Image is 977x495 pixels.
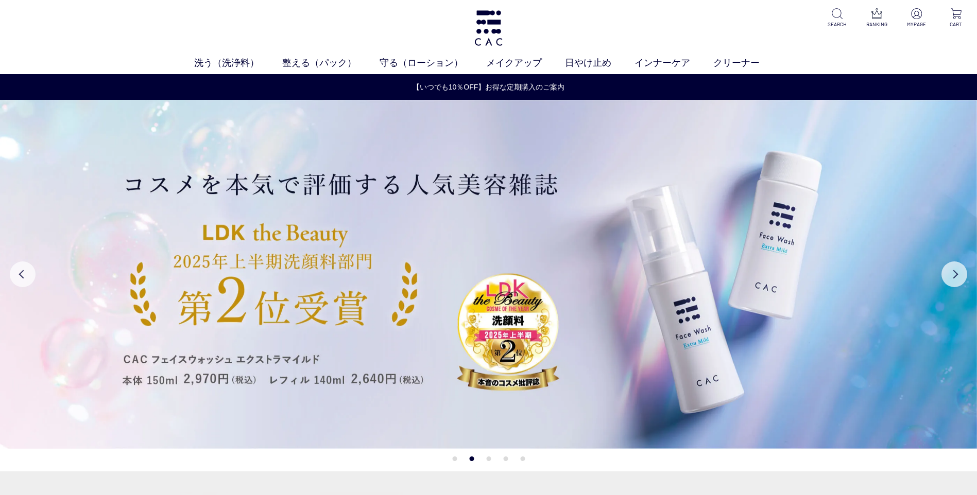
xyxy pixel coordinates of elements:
p: RANKING [864,21,889,28]
button: 3 of 5 [486,456,491,461]
a: 守る（ローション） [380,56,486,70]
button: Previous [10,261,36,287]
a: SEARCH [825,8,850,28]
a: クリーナー [713,56,783,70]
img: logo [473,10,504,46]
a: 日やけ止め [565,56,635,70]
a: CART [944,8,969,28]
button: 4 of 5 [503,456,508,461]
a: メイクアップ [486,56,565,70]
a: 洗う（洗浄料） [194,56,282,70]
a: RANKING [864,8,889,28]
a: 【いつでも10％OFF】お得な定期購入のご案内 [1,82,976,93]
button: 5 of 5 [520,456,525,461]
a: インナーケア [635,56,713,70]
button: 1 of 5 [452,456,457,461]
a: 整える（パック） [282,56,380,70]
p: SEARCH [825,21,850,28]
p: MYPAGE [904,21,929,28]
a: MYPAGE [904,8,929,28]
p: CART [944,21,969,28]
button: 2 of 5 [469,456,474,461]
button: Next [941,261,967,287]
